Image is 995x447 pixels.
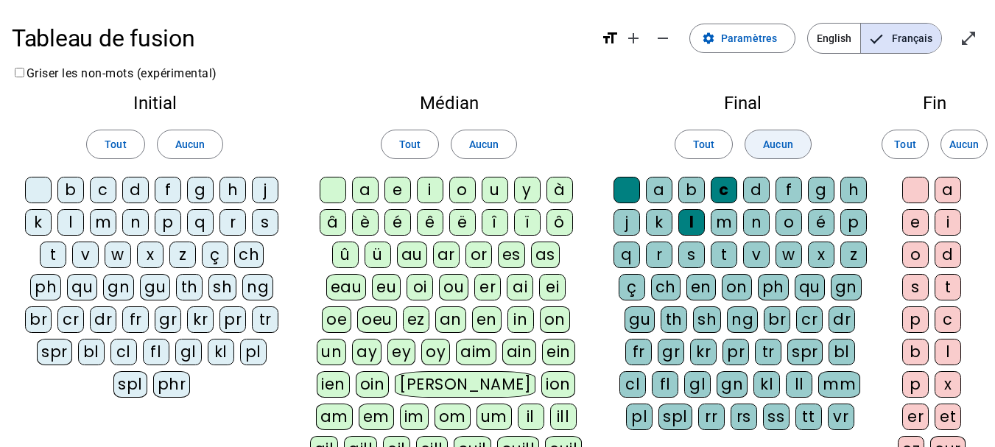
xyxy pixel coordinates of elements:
div: on [540,306,570,333]
div: n [743,209,770,236]
div: ay [352,339,382,365]
span: English [808,24,860,53]
div: cr [796,306,823,333]
div: tr [755,339,781,365]
div: z [840,242,867,268]
div: kl [208,339,234,365]
div: b [678,177,705,203]
div: cl [619,371,646,398]
div: d [935,242,961,268]
div: m [90,209,116,236]
div: p [902,371,929,398]
h2: Final [612,94,874,112]
div: er [474,274,501,300]
div: oeu [357,306,397,333]
div: ç [202,242,228,268]
div: gn [831,274,862,300]
div: ph [758,274,789,300]
div: s [902,274,929,300]
div: en [472,306,502,333]
div: et [935,404,961,430]
button: Tout [381,130,439,159]
span: Tout [693,135,714,153]
div: c [90,177,116,203]
div: p [902,306,929,333]
div: kr [690,339,717,365]
div: v [743,242,770,268]
div: spl [113,371,147,398]
div: kl [753,371,780,398]
div: ng [242,274,273,300]
div: f [155,177,181,203]
div: eu [372,274,401,300]
div: t [40,242,66,268]
div: vr [828,404,854,430]
div: ou [439,274,468,300]
div: ei [539,274,566,300]
div: à [546,177,573,203]
div: oi [407,274,433,300]
div: o [902,242,929,268]
div: eau [326,274,367,300]
div: phr [153,371,191,398]
div: i [935,209,961,236]
div: é [808,209,834,236]
div: sh [208,274,236,300]
div: c [935,306,961,333]
div: a [646,177,672,203]
div: ain [502,339,537,365]
div: em [359,404,394,430]
button: Aucun [745,130,811,159]
span: Tout [399,135,421,153]
div: fl [652,371,678,398]
div: ey [387,339,415,365]
div: au [397,242,427,268]
div: a [352,177,379,203]
div: ss [763,404,790,430]
div: ein [542,339,575,365]
div: il [518,404,544,430]
div: e [384,177,411,203]
button: Tout [675,130,733,159]
div: o [449,177,476,203]
div: oe [322,306,351,333]
div: cr [57,306,84,333]
div: p [840,209,867,236]
div: ç [619,274,645,300]
h2: Fin [898,94,971,112]
div: ion [541,371,575,398]
div: û [332,242,359,268]
span: Aucun [763,135,792,153]
button: Diminuer la taille de la police [648,24,678,53]
div: o [776,209,802,236]
div: l [935,339,961,365]
div: ê [417,209,443,236]
button: Aucun [451,130,517,159]
h2: Médian [309,94,588,112]
div: ü [365,242,391,268]
div: am [316,404,353,430]
label: Griser les non-mots (expérimental) [12,66,217,80]
div: oin [356,371,390,398]
div: t [935,274,961,300]
div: l [678,209,705,236]
div: un [317,339,346,365]
div: ch [651,274,681,300]
div: qu [67,274,97,300]
div: h [219,177,246,203]
div: ï [514,209,541,236]
div: [PERSON_NAME] [395,371,535,398]
div: g [808,177,834,203]
div: on [722,274,752,300]
input: Griser les non-mots (expérimental) [15,68,24,77]
div: fl [143,339,169,365]
div: cl [110,339,137,365]
div: a [935,177,961,203]
div: â [320,209,346,236]
div: pl [626,404,653,430]
button: Tout [86,130,144,159]
div: qu [795,274,825,300]
div: q [187,209,214,236]
div: ien [317,371,350,398]
mat-icon: open_in_full [960,29,977,47]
